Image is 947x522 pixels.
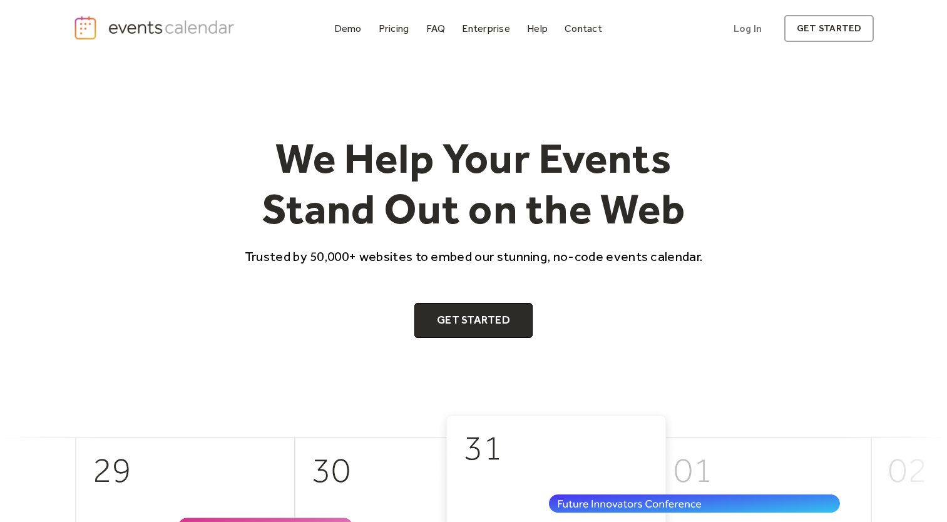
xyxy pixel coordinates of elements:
div: Contact [565,25,602,32]
div: Enterprise [462,25,509,32]
a: FAQ [421,20,451,37]
p: Trusted by 50,000+ websites to embed our stunning, no-code events calendar. [233,247,714,265]
div: Pricing [379,25,409,32]
a: get started [784,15,874,42]
a: Log In [721,15,774,42]
div: Demo [334,25,362,32]
h1: We Help Your Events Stand Out on the Web [233,133,714,235]
div: Help [527,25,548,32]
a: Get Started [414,303,533,338]
a: Help [522,20,553,37]
div: FAQ [426,25,446,32]
a: Demo [329,20,367,37]
a: Enterprise [457,20,514,37]
a: Contact [560,20,607,37]
a: Pricing [374,20,414,37]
